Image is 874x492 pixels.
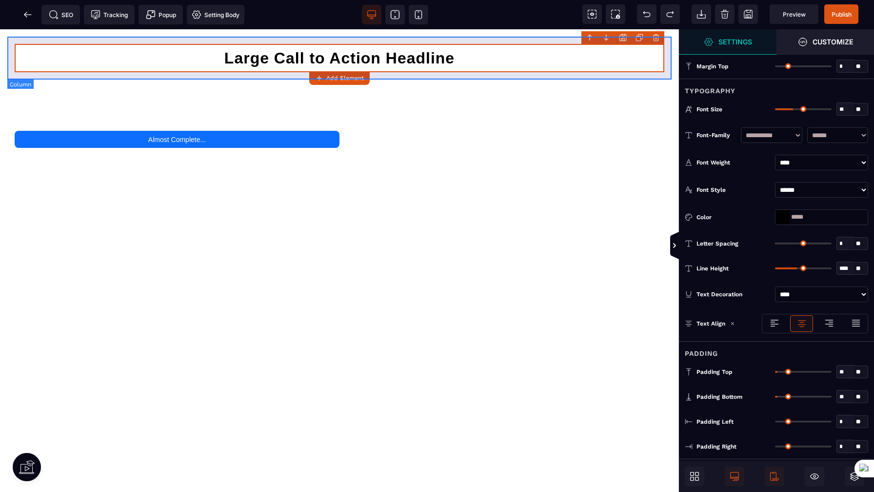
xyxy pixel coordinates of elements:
[15,15,664,43] h1: Large Call to Action Headline
[696,418,734,426] span: Padding Left
[637,4,656,24] span: Undo
[696,185,768,195] div: Font Style
[730,321,735,326] img: loading
[696,62,729,70] span: Margin Top
[606,4,625,24] span: Screenshot
[718,38,752,45] strong: Settings
[679,341,874,359] div: Padding
[813,38,853,45] strong: Customize
[832,11,852,18] span: Publish
[18,5,38,24] span: Back
[696,130,736,140] div: Font-Family
[696,368,733,376] span: Padding Top
[696,105,722,113] span: Font Size
[715,4,735,24] span: Clear
[725,467,744,486] span: Is Show Desktop
[187,5,244,24] span: Favicon
[41,5,80,24] span: Seo meta data
[679,29,776,55] span: Open Style Manager
[696,393,742,401] span: Padding Bottom
[326,75,364,82] strong: Add Element
[845,467,864,486] span: Open Sub Layers
[309,71,370,85] button: Add Element
[685,467,704,486] span: Open Blocks
[679,231,689,261] span: Toggle Views
[84,5,135,24] span: Tracking code
[765,467,784,486] span: Is Show Mobile
[776,29,874,55] span: Open Style Manager
[385,5,405,24] span: View tablet
[783,11,806,18] span: Preview
[362,5,381,24] span: View desktop
[91,10,128,20] span: Tracking
[738,4,758,24] span: Save
[679,79,874,97] div: Typography
[692,4,711,24] span: Open Import Webpage
[805,467,824,486] span: Cmd Hidden Block
[696,212,768,222] div: Color
[660,4,680,24] span: Redo
[696,443,736,451] span: Padding Right
[696,265,729,272] span: Line Height
[685,319,725,328] p: Text Align
[770,4,818,24] span: Preview
[582,4,602,24] span: View components
[696,289,768,299] div: Text Decoration
[696,158,768,167] div: Font Weight
[148,106,206,114] text: Almost Complete...
[139,5,183,24] span: Create Alert Modal
[696,240,738,247] span: Letter Spacing
[146,10,176,20] span: Popup
[409,5,428,24] span: View mobile
[192,10,239,20] span: Setting Body
[824,4,858,24] span: Save
[49,10,73,20] span: SEO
